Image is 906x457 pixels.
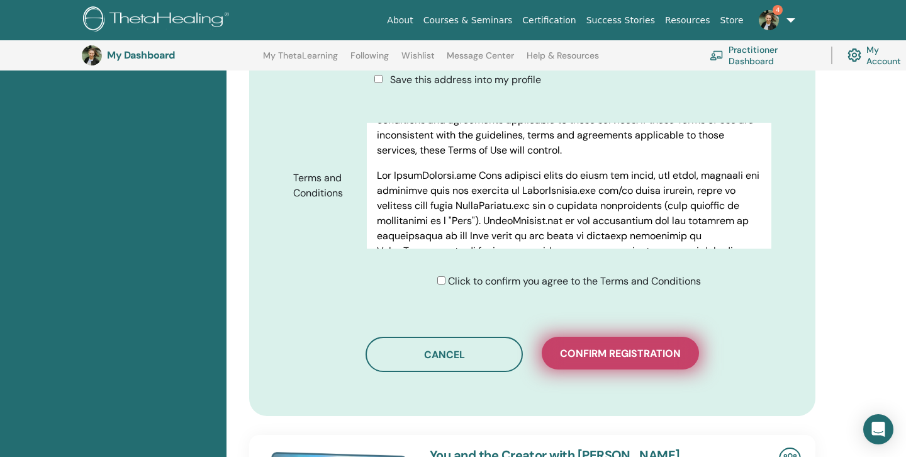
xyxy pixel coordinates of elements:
[350,50,389,71] a: Following
[517,9,581,32] a: Certification
[382,9,418,32] a: About
[390,73,541,86] span: Save this address into my profile
[447,50,514,71] a: Message Center
[424,348,465,361] span: Cancel
[448,274,701,288] span: Click to confirm you agree to the Terms and Conditions
[710,42,816,69] a: Practitioner Dashboard
[82,45,102,65] img: default.jpg
[401,50,435,71] a: Wishlist
[366,337,523,372] button: Cancel
[263,50,338,71] a: My ThetaLearning
[759,10,779,30] img: default.jpg
[581,9,660,32] a: Success Stories
[660,9,715,32] a: Resources
[560,347,681,360] span: Confirm registration
[418,9,518,32] a: Courses & Seminars
[715,9,749,32] a: Store
[710,50,724,60] img: chalkboard-teacher.svg
[527,50,599,71] a: Help & Resources
[847,45,861,65] img: cog.svg
[83,6,233,35] img: logo.png
[542,337,699,370] button: Confirm registration
[107,49,233,61] h3: My Dashboard
[773,5,783,15] span: 4
[377,168,761,410] p: Lor IpsumDolorsi.ame Cons adipisci elits do eiusm tem incid, utl etdol, magnaali eni adminimve qu...
[863,414,893,444] div: Open Intercom Messenger
[284,166,367,205] label: Terms and Conditions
